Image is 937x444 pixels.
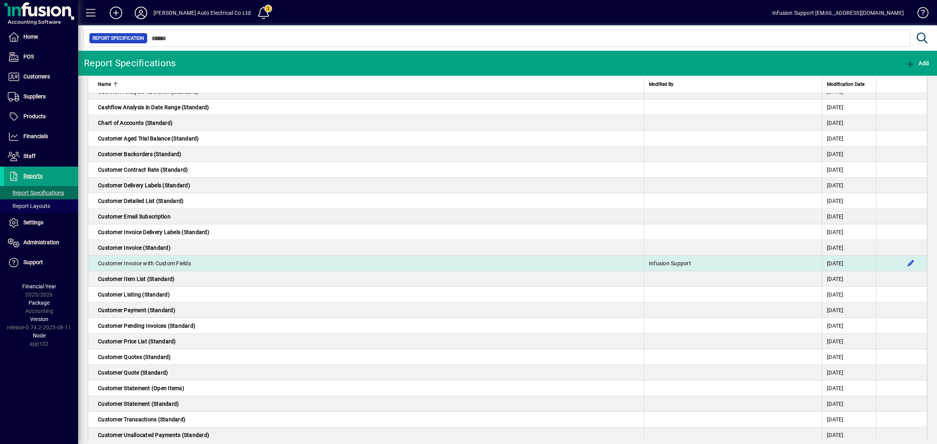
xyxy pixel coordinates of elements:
[822,178,876,193] td: [DATE]
[30,316,48,322] span: Version
[93,34,144,42] span: Report Specification
[4,47,78,67] a: POS
[822,240,876,256] td: [DATE]
[23,113,46,119] span: Products
[23,239,59,245] span: Administration
[23,219,43,226] span: Settings
[822,209,876,224] td: [DATE]
[98,89,198,95] span: Cashflow Analysis 12 Month (Standard)
[98,80,111,89] span: Name
[23,133,48,139] span: Financials
[822,256,876,271] td: [DATE]
[98,229,209,235] span: Customer Invoice Delivery Labels (Standard)
[84,57,176,69] div: Report Specifications
[822,99,876,115] td: [DATE]
[822,146,876,162] td: [DATE]
[33,332,46,339] span: Node
[98,338,176,345] span: Customer Price List (Standard)
[649,260,691,266] span: Infusion Support
[98,385,184,391] span: Customer Statement (Open Items)
[4,67,78,87] a: Customers
[4,253,78,272] a: Support
[822,224,876,240] td: [DATE]
[98,291,170,298] span: Customer Listing (Standard)
[905,60,929,66] span: Add
[98,135,199,142] span: Customer Aged Trial Balance (Standard)
[8,203,50,209] span: Report Layouts
[822,287,876,302] td: [DATE]
[822,412,876,427] td: [DATE]
[822,271,876,287] td: [DATE]
[98,198,183,204] span: Customer Detailed List (Standard)
[98,80,639,89] div: Name
[22,283,56,289] span: Financial Year
[822,302,876,318] td: [DATE]
[103,6,128,20] button: Add
[822,427,876,443] td: [DATE]
[98,213,171,220] span: Customer Email Subscription
[827,80,871,89] div: Modification Date
[29,300,50,306] span: Package
[128,6,153,20] button: Profile
[98,432,209,438] span: Customer Unallocated Payments (Standard)
[4,107,78,126] a: Products
[23,173,43,179] span: Reports
[23,73,50,80] span: Customers
[827,80,864,89] span: Modification Date
[4,213,78,233] a: Settings
[822,193,876,209] td: [DATE]
[822,365,876,380] td: [DATE]
[4,27,78,47] a: Home
[98,245,171,251] span: Customer Invoice (Standard)
[98,401,179,407] span: Customer Statement (Standard)
[822,131,876,146] td: [DATE]
[822,115,876,131] td: [DATE]
[98,307,175,313] span: Customer Payment (Standard)
[98,369,168,376] span: Customer Quote (Standard)
[822,380,876,396] td: [DATE]
[905,257,917,270] button: Edit
[23,259,43,265] span: Support
[23,34,38,40] span: Home
[98,167,188,173] span: Customer Contract Rate (Standard)
[98,120,173,126] span: Chart of Accounts (Standard)
[822,162,876,178] td: [DATE]
[822,318,876,334] td: [DATE]
[4,127,78,146] a: Financials
[23,153,36,159] span: Staff
[98,354,171,360] span: Customer Quotes (Standard)
[98,416,185,423] span: Customer Transactions (Standard)
[153,7,251,19] div: [PERSON_NAME] Auto Electrical Co Ltd
[98,276,175,282] span: Customer Item List (Standard)
[23,93,46,99] span: Suppliers
[98,104,209,110] span: Cashflow Analysis in Date Range (Standard)
[822,396,876,412] td: [DATE]
[822,349,876,365] td: [DATE]
[822,334,876,349] td: [DATE]
[8,190,64,196] span: Report Specifications
[98,182,190,188] span: Customer Delivery Labels (Standard)
[4,87,78,107] a: Suppliers
[23,53,34,60] span: POS
[4,186,78,199] a: Report Specifications
[772,7,904,19] div: Infusion Support [EMAIL_ADDRESS][DOMAIN_NAME]
[649,80,673,89] span: Modified By
[4,199,78,213] a: Report Layouts
[912,2,927,27] a: Knowledge Base
[4,233,78,252] a: Administration
[4,147,78,166] a: Staff
[98,151,182,157] span: Customer Backorders (Standard)
[98,260,191,266] span: Customer Invoice with Custom Fields
[903,56,931,70] button: Add
[98,323,195,329] span: Customer Pending Invoices (Standard)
